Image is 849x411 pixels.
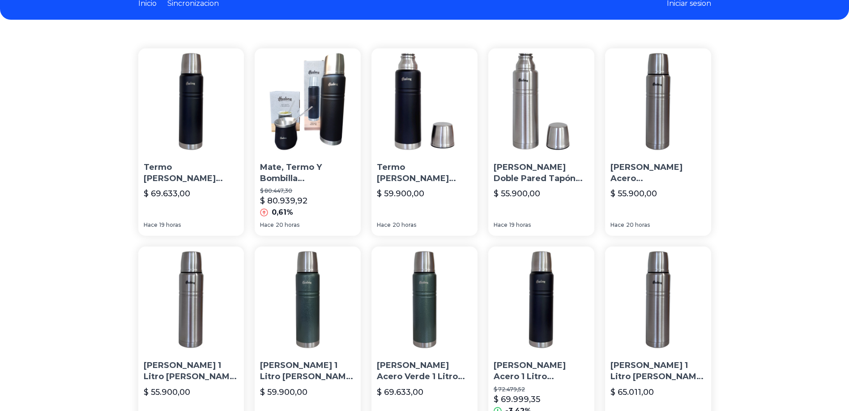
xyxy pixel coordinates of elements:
[276,221,299,229] span: 20 horas
[260,360,355,382] p: [PERSON_NAME] 1 Litro [PERSON_NAME] Inoxidable
[488,247,594,353] img: Termo Hudson Acero 1 Litro De Acero Inoxidable 24hs
[494,221,508,229] span: Hace
[610,162,706,184] p: [PERSON_NAME] Acero [PERSON_NAME] Inoxidable 1 Litro
[610,360,706,382] p: [PERSON_NAME] 1 Litro [PERSON_NAME] Inoxidable
[371,247,478,353] img: Termo Hudson Acero Verde 1 Litro De Acero Inoxidable
[626,221,650,229] span: 20 horas
[272,207,293,218] p: 0,61%
[377,360,472,382] p: [PERSON_NAME] Acero Verde 1 Litro [PERSON_NAME] Inoxidable
[494,393,540,406] p: $ 69.999,35
[260,195,307,207] p: $ 80.939,92
[605,247,711,353] img: Termo Hudson Acero Pulido 1 Litro De Acero Inoxidable
[610,187,657,200] p: $ 55.900,00
[260,162,355,184] p: Mate, Termo Y Bombilla [PERSON_NAME] Acero Inoxidable Set
[488,48,594,236] a: Termo Hudson Doble Pared Tapón Acero A Presión 1 L Tapa Mate[PERSON_NAME] Doble Pared Tapón Acero...
[377,162,472,184] p: Termo [PERSON_NAME] Negro Doble Pared Tapón Acero A Presión 1l Hsk
[393,221,416,229] span: 20 horas
[144,187,190,200] p: $ 69.633,00
[255,48,361,236] a: Mate, Termo Y Bombilla Hudson Acero Inoxidable SetMate, Termo Y Bombilla [PERSON_NAME] Acero Inox...
[377,221,391,229] span: Hace
[371,48,478,155] img: Termo Hudson Negro Doble Pared Tapón Acero A Presión 1l Hsk
[255,247,361,353] img: Termo Hudson 1 Litro De Acero Inoxidable
[144,360,239,382] p: [PERSON_NAME] 1 Litro [PERSON_NAME] Inoxidable
[144,221,158,229] span: Hace
[138,48,244,236] a: Termo Hudson Acero Negro 1 Litro De Acero InoxidableTermo [PERSON_NAME] Acero Negro 1 Litro [PERS...
[494,162,589,184] p: [PERSON_NAME] Doble Pared Tapón Acero A Presión 1 L Tapa Mate
[144,162,239,184] p: Termo [PERSON_NAME] Acero Negro 1 Litro [PERSON_NAME] Inoxidable
[605,48,711,155] img: Termo Hudson Acero Pulido De Acero Inoxidable 1 Litro
[144,386,190,398] p: $ 55.900,00
[488,48,594,155] img: Termo Hudson Doble Pared Tapón Acero A Presión 1 L Tapa Mate
[610,386,654,398] p: $ 65.011,00
[371,48,478,236] a: Termo Hudson Negro Doble Pared Tapón Acero A Presión 1l HskTermo [PERSON_NAME] Negro Doble Pared ...
[138,247,244,353] img: Termo Hudson 1 Litro De Acero Inoxidable
[377,187,424,200] p: $ 59.900,00
[605,48,711,236] a: Termo Hudson Acero Pulido De Acero Inoxidable 1 Litro[PERSON_NAME] Acero [PERSON_NAME] Inoxidable...
[494,187,540,200] p: $ 55.900,00
[494,360,589,382] p: [PERSON_NAME] Acero 1 Litro [PERSON_NAME] Inoxidable 24hs
[138,48,244,155] img: Termo Hudson Acero Negro 1 Litro De Acero Inoxidable
[255,48,361,155] img: Mate, Termo Y Bombilla Hudson Acero Inoxidable Set
[509,221,531,229] span: 19 horas
[610,221,624,229] span: Hace
[260,187,355,195] p: $ 80.447,30
[260,386,307,398] p: $ 59.900,00
[260,221,274,229] span: Hace
[159,221,181,229] span: 19 horas
[377,386,423,398] p: $ 69.633,00
[494,386,589,393] p: $ 72.479,52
